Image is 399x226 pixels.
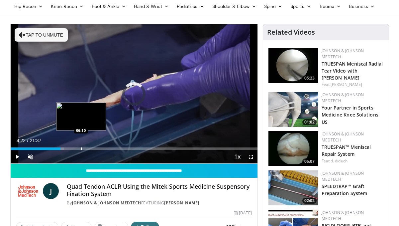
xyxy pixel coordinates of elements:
img: image.jpeg [56,103,106,130]
a: 06:07 [268,131,318,166]
a: d. diduch [331,158,348,164]
a: Johnson & Johnson MedTech [322,131,364,143]
a: 05:23 [268,48,318,83]
a: Johnson & Johnson MedTech [322,48,364,60]
div: Feat. [322,82,383,88]
div: Feat. [322,158,383,164]
span: / [27,138,29,143]
a: Johnson & Johnson MedTech [322,210,364,221]
button: Unmute [24,150,37,163]
a: 01:02 [268,92,318,127]
button: Tap to unmute [15,28,68,42]
a: [PERSON_NAME] [331,82,362,87]
button: Fullscreen [244,150,257,163]
button: Playback Rate [231,150,244,163]
span: 05:23 [302,75,317,81]
img: e42d750b-549a-4175-9691-fdba1d7a6a0f.150x105_q85_crop-smart_upscale.jpg [268,131,318,166]
img: a46a2fe1-2704-4a9e-acc3-1c278068f6c4.150x105_q85_crop-smart_upscale.jpg [268,170,318,205]
span: 01:02 [302,119,317,125]
h4: Related Videos [267,28,315,36]
a: Johnson & Johnson MedTech [72,200,141,206]
a: J [43,183,59,199]
img: a9cbc79c-1ae4-425c-82e8-d1f73baa128b.150x105_q85_crop-smart_upscale.jpg [268,48,318,83]
span: 06:07 [302,158,317,164]
h4: Quad Tendon ACLR Using the Mitek Sports Medicine Suspensory Fixation System [67,183,252,197]
a: 02:02 [268,170,318,205]
video-js: Video Player [11,24,257,164]
button: Play [11,150,24,163]
img: 0543fda4-7acd-4b5c-b055-3730b7e439d4.150x105_q85_crop-smart_upscale.jpg [268,92,318,127]
div: [DATE] [234,210,252,216]
span: 21:37 [30,138,41,143]
a: Your Partner in Sports Medicine Knee Solutions US [322,105,378,125]
a: Johnson & Johnson MedTech [322,170,364,182]
a: SPEEDTRAP™ Graft Preparation System [322,183,367,196]
a: [PERSON_NAME] [164,200,199,206]
div: By FEATURING [67,200,252,206]
div: Progress Bar [11,147,257,150]
span: 02:02 [302,198,317,204]
span: 4:22 [17,138,26,143]
a: TRUESPAN Meniscal Radial Tear Video with [PERSON_NAME] [322,61,383,81]
a: TRUESPAN™ Meniscal Repair System [322,144,371,157]
a: Johnson & Johnson MedTech [322,92,364,104]
img: Johnson & Johnson MedTech [16,183,41,199]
